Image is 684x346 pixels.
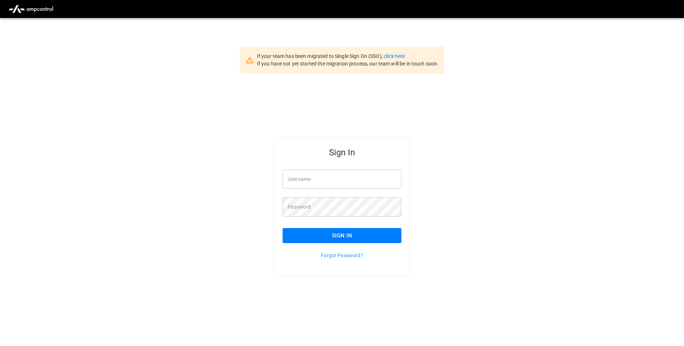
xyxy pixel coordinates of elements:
[257,53,384,59] span: If your team has been migrated to Single Sign On (SSO),
[283,147,401,158] h5: Sign In
[6,2,56,16] img: ampcontrol.io logo
[283,228,401,243] button: Sign In
[257,61,439,67] span: If you have not yet started the migration process, our team will be in touch soon.
[283,252,401,259] p: Forgot Password?
[384,53,406,59] a: click here.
